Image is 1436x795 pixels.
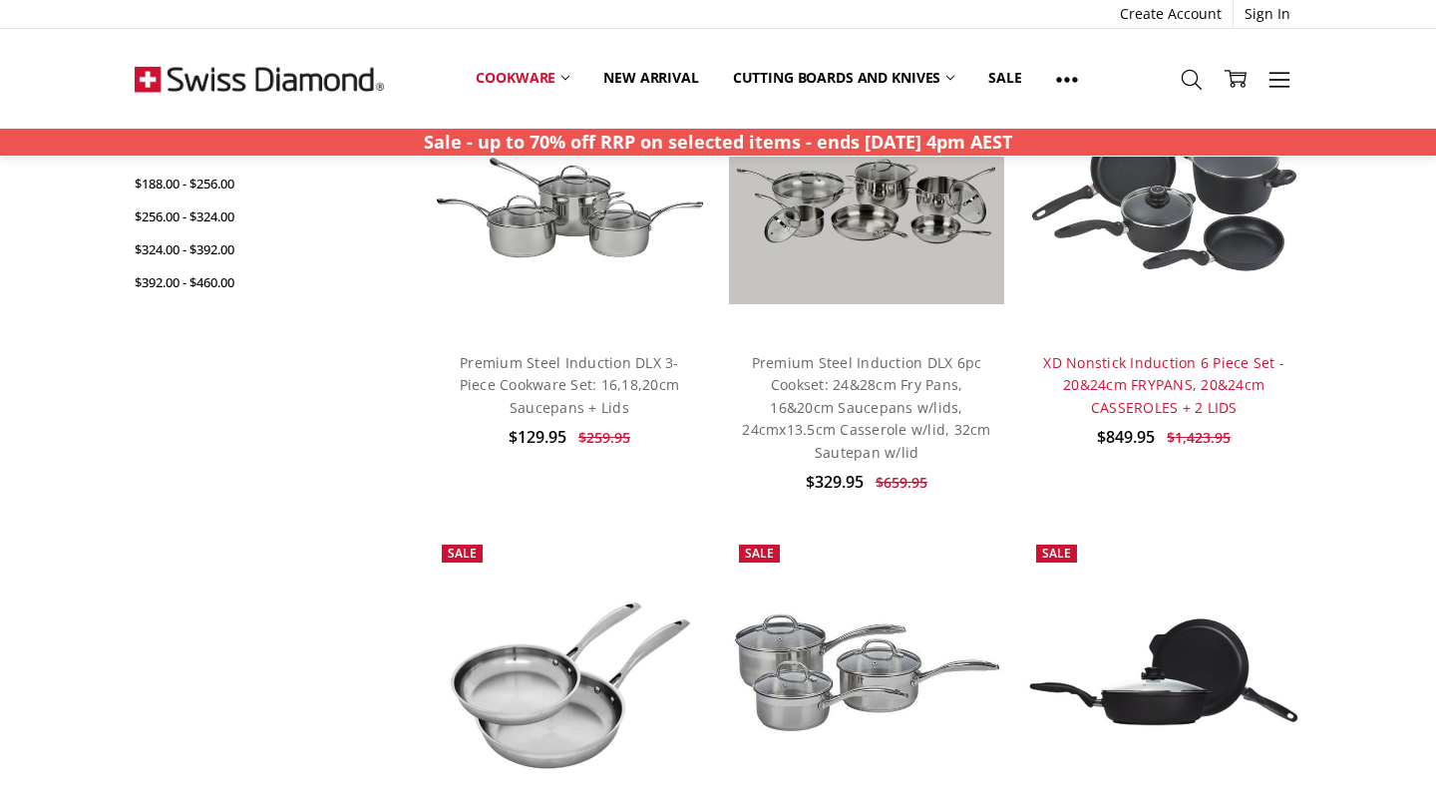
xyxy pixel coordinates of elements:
span: $129.95 [509,426,566,448]
a: $256.00 - $324.00 [135,200,410,233]
a: New arrival [586,56,715,100]
a: Cookware [459,56,586,100]
img: Free Shipping On Every Order [135,29,384,129]
a: Sale [971,56,1038,100]
a: $188.00 - $256.00 [135,168,410,200]
a: XD Nonstick Induction 6 Piece Set - 20&24cm FRYPANS, 20&24cm CASSEROLES + 2 LIDS [1043,353,1284,417]
a: Premium Steel Induction DLX 6pc Cookset: 24&28cm Fry Pans, 16&20cm Saucepans w/lids, 24cmx13.5cm ... [742,353,990,462]
span: Sale [745,545,774,562]
img: Premium Steel DLX 6 pc cookware set; PSLASET06 [729,91,1004,305]
a: Show All [1039,56,1095,101]
a: Premium Steel Induction DLX 3-Piece Cookware Set: 16,18,20cm Saucepans + Lids [460,353,680,417]
span: $329.95 [806,471,864,493]
img: PREMIUM STEEL INDUCTION 3 PIECE SAUCEPAN SET [729,600,1004,743]
a: $392.00 - $460.00 [135,266,410,299]
a: Premium Steel Induction DLX 3-Piece Cookware Set: 16,18,20cm Saucepans + Lids [432,60,707,335]
span: $259.95 [578,428,630,447]
span: $1,423.95 [1167,428,1231,447]
a: Premium Steel DLX 6 pc cookware set; PSLASET06 [729,60,1004,335]
a: Cutting boards and knives [716,56,972,100]
strong: Sale - up to 70% off RRP on selected items - ends [DATE] 4pm AEST [424,130,1012,154]
span: Sale [448,545,477,562]
span: $849.95 [1097,426,1155,448]
span: Sale [1042,545,1071,562]
img: XD Induction 2 Piece Combo: Fry Pan 28cm and Saute Pan 28cm + 28cm lid [1026,613,1301,730]
img: XD Nonstick Induction 6 Piece Set - 20&24cm FRYPANS, 20&24cm CASSEROLES + 2 LIDS [1026,121,1301,275]
img: Premium Steel Induction DLX 3-Piece Cookware Set: 16,18,20cm Saucepans + Lids [432,106,707,289]
a: XD Nonstick Induction 6 Piece Set - 20&24cm FRYPANS, 20&24cm CASSEROLES + 2 LIDS [1026,60,1301,335]
a: $324.00 - $392.00 [135,233,410,266]
span: $659.95 [876,473,927,492]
